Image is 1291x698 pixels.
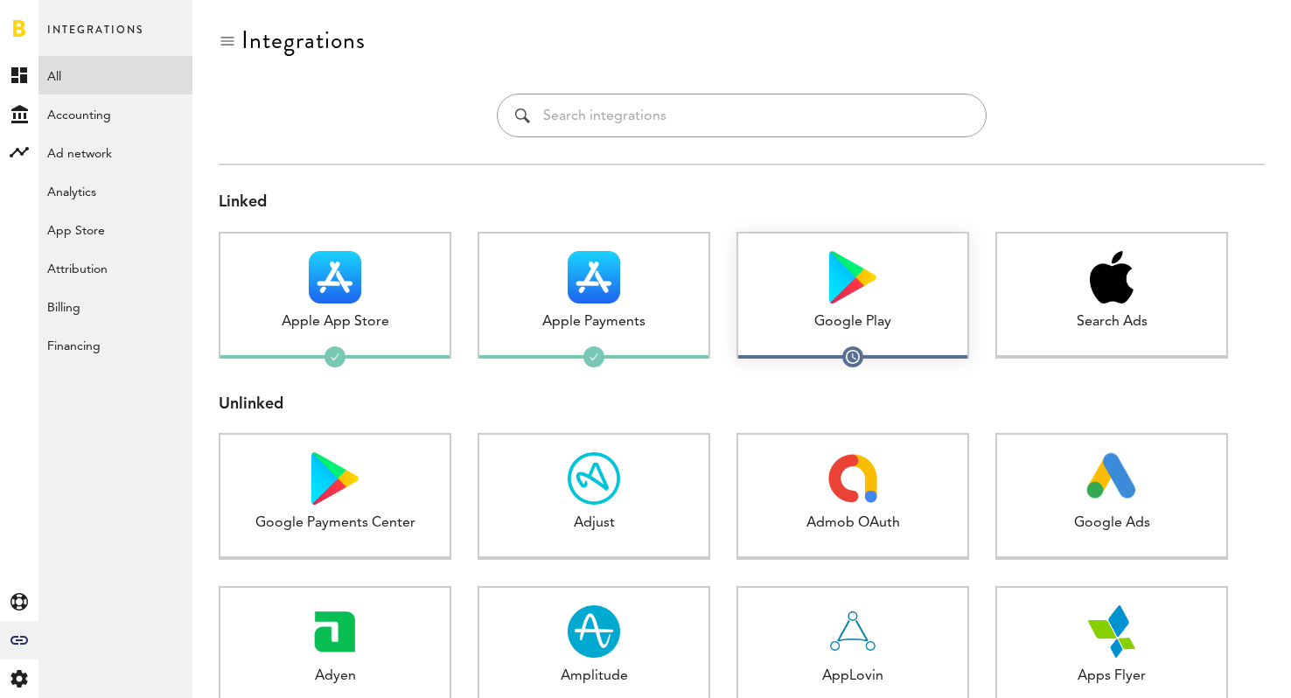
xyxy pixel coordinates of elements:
[738,513,967,534] div: Admob OAuth
[1085,605,1138,658] img: Apps Flyer
[219,394,1265,416] div: Unlinked
[568,452,620,505] img: Adjust
[309,605,361,658] img: Adyen
[1090,251,1134,304] img: Search Ads
[38,56,192,94] a: All
[309,251,361,304] img: Apple App Store
[997,312,1226,332] div: Search Ads
[47,19,143,56] span: Integrations
[1086,452,1138,505] img: Google Ads
[38,287,192,325] a: Billing
[38,210,192,248] a: App Store
[220,667,450,687] div: Adyen
[543,94,968,136] input: Search integrations
[738,667,967,687] div: AppLovin
[219,192,1265,214] div: Linked
[311,452,359,505] img: Google Payments Center
[479,312,708,332] div: Apple Payments
[568,251,620,304] img: Apple Payments
[38,94,192,133] a: Accounting
[829,251,876,304] img: Google Play
[38,325,192,364] a: Financing
[738,312,967,332] div: Google Play
[38,171,192,210] a: Analytics
[479,513,708,534] div: Adjust
[997,667,1226,687] div: Apps Flyer
[38,248,192,287] a: Attribution
[827,605,879,658] img: AppLovin
[38,133,192,171] a: Ad network
[479,667,708,687] div: Amplitude
[220,513,450,534] div: Google Payments Center
[827,452,879,505] img: Admob OAuth
[241,26,366,54] div: Integrations
[997,513,1226,534] div: Google Ads
[37,12,100,28] span: Support
[220,312,450,332] div: Apple App Store
[568,605,620,658] img: Amplitude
